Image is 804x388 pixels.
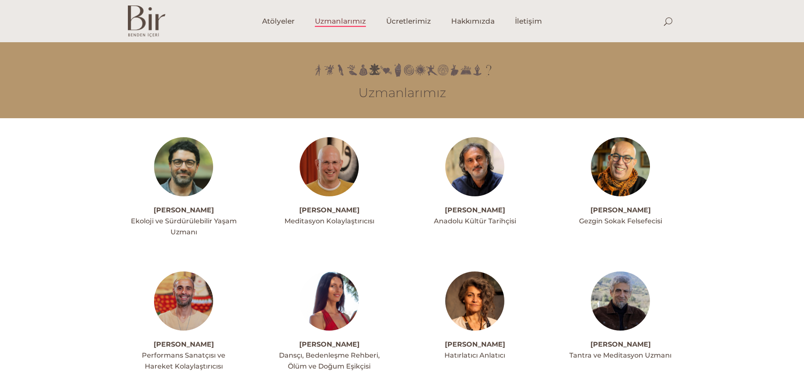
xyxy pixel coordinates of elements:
[154,137,213,196] img: ahmetacarprofil--300x300.jpg
[299,206,360,214] a: [PERSON_NAME]
[154,271,213,331] img: alperakprofil-300x300.jpg
[300,137,359,196] img: meditasyon-ahmet-1-300x300.jpg
[300,271,359,331] img: amberprofil1-300x300.jpg
[154,340,214,348] a: [PERSON_NAME]
[434,217,516,225] span: Anadolu Kültür Tarihçisi
[445,340,505,348] a: [PERSON_NAME]
[515,16,542,26] span: İletişim
[142,351,225,370] span: Performans Sanatçısı ve Hareket Kolaylaştırıcısı
[131,217,237,236] span: Ekoloji ve Sürdürülebilir Yaşam Uzmanı
[299,340,360,348] a: [PERSON_NAME]
[154,206,214,214] a: [PERSON_NAME]
[579,217,662,225] span: Gezgin Sokak Felsefecisi
[386,16,431,26] span: Ücretlerimiz
[315,16,366,26] span: Uzmanlarımız
[451,16,495,26] span: Hakkımızda
[445,137,504,196] img: Ali_Canip_Olgunlu_003_copy-300x300.jpg
[591,271,650,331] img: Koray_Arham_Mincinozlu_002_copy-300x300.jpg
[590,206,651,214] a: [PERSON_NAME]
[590,340,651,348] a: [PERSON_NAME]
[279,351,380,370] span: Dansçı, Bedenleşme Rehberi, Ölüm ve Doğum Eşikçisi
[128,85,677,100] h3: Uzmanlarımız
[591,137,650,196] img: alinakiprofil--300x300.jpg
[262,16,295,26] span: Atölyeler
[445,206,505,214] a: [PERSON_NAME]
[445,271,504,331] img: arbilprofilfoto-300x300.jpg
[444,351,505,359] span: Hatırlatıcı Anlatıcı
[284,217,374,225] span: Meditasyon Kolaylaştırıcısı
[569,351,671,359] span: Tantra ve Meditasyon Uzmanı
